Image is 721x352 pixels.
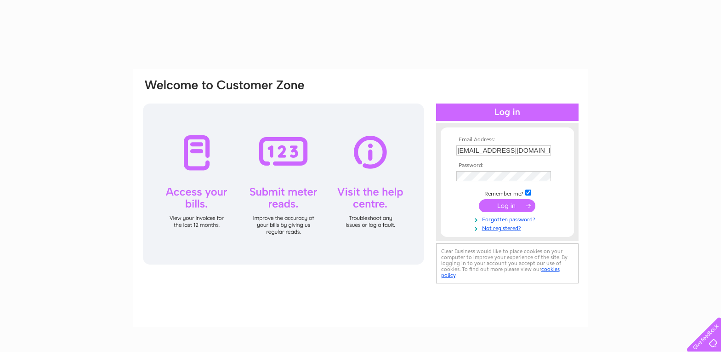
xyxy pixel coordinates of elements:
[454,162,561,169] th: Password:
[436,243,579,283] div: Clear Business would like to place cookies on your computer to improve your experience of the sit...
[454,137,561,143] th: Email Address:
[479,199,535,212] input: Submit
[456,214,561,223] a: Forgotten password?
[456,223,561,232] a: Not registered?
[441,266,560,278] a: cookies policy
[454,188,561,197] td: Remember me?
